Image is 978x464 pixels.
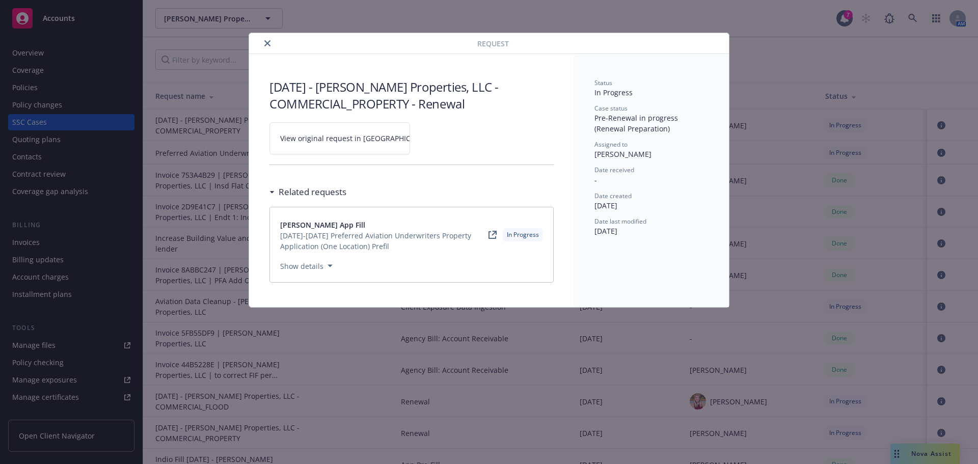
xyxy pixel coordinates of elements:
span: Case status [594,104,628,113]
button: close [261,37,274,49]
span: In Progress [594,88,633,97]
h3: [DATE] - [PERSON_NAME] Properties, LLC - COMMERCIAL_PROPERTY - Renewal [269,78,554,112]
a: [PERSON_NAME] App Fill [280,220,488,230]
span: Status [594,78,612,87]
span: Pre-Renewal in progress (Renewal Preparation) [594,113,680,133]
button: Show details [276,260,337,272]
span: Request [477,38,509,49]
span: Date last modified [594,217,646,226]
span: In Progress [507,230,539,239]
h3: Related requests [279,185,346,199]
span: View original request in [GEOGRAPHIC_DATA] [280,133,434,144]
span: Date created [594,192,632,200]
span: Assigned to [594,140,628,149]
span: Date received [594,166,634,174]
div: Related requests [269,185,346,199]
span: [DATE]-[DATE] Preferred Aviation Underwriters Property Application (One Location) Prefil [280,230,488,252]
a: View original request in [GEOGRAPHIC_DATA] [269,122,410,154]
span: [PERSON_NAME] [594,149,651,159]
span: - [594,175,597,185]
span: [DATE] [594,201,617,210]
span: [DATE] [594,226,617,236]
